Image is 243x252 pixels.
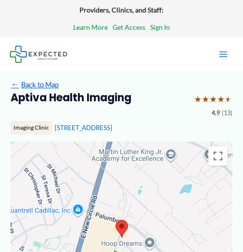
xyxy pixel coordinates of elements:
[225,91,232,108] span: ★
[194,91,202,108] span: ★
[217,91,225,108] span: ★
[11,91,187,105] h2: Aptiva Health Imaging
[11,121,52,134] div: Imaging Clinic
[10,46,67,62] img: Expected Healthcare Logo - side, dark font, small
[212,108,220,119] span: 4.9
[209,91,217,108] span: ★
[79,6,164,14] strong: Providers, Clinics, and Staff:
[213,44,233,64] button: Main menu toggle
[55,124,112,132] a: [STREET_ADDRESS]
[73,21,108,34] a: Learn More
[11,78,58,91] a: ←Back to Map
[202,91,209,108] span: ★
[222,108,232,119] span: (13)
[150,21,170,34] a: Sign In
[113,21,145,34] a: Get Access
[208,146,228,166] button: Toggle fullscreen view
[11,80,19,89] span: ←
